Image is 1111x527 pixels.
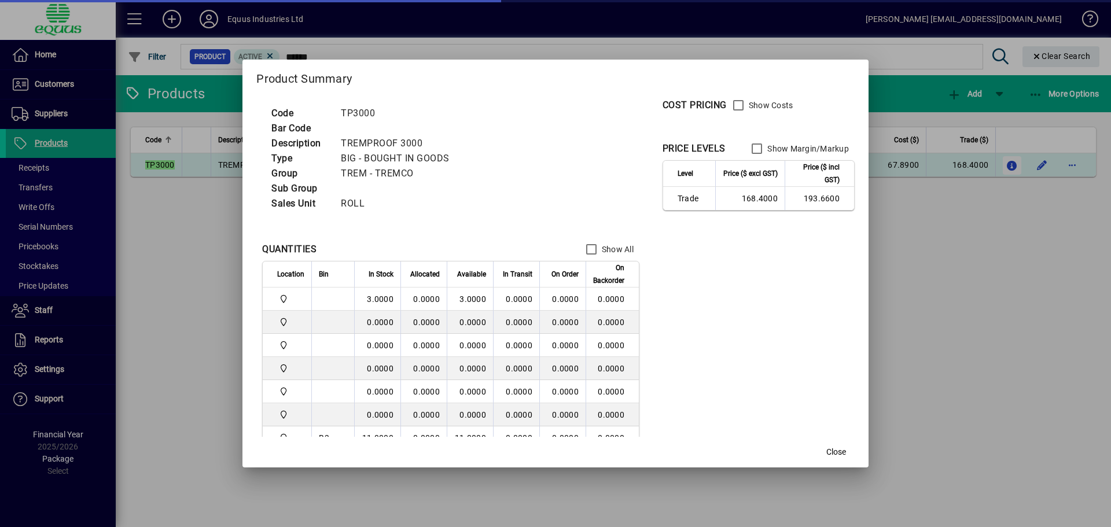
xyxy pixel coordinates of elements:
[552,433,579,443] span: 0.0000
[506,433,532,443] span: 0.0000
[335,196,463,211] td: ROLL
[266,196,335,211] td: Sales Unit
[503,268,532,281] span: In Transit
[335,151,463,166] td: BIG - BOUGHT IN GOODS
[586,311,639,334] td: 0.0000
[746,99,793,111] label: Show Costs
[551,268,579,281] span: On Order
[506,318,532,327] span: 0.0000
[335,136,463,151] td: TREMPROOF 3000
[586,334,639,357] td: 0.0000
[506,387,532,396] span: 0.0000
[586,426,639,449] td: 0.0000
[447,426,493,449] td: 11.0000
[369,268,393,281] span: In Stock
[586,403,639,426] td: 0.0000
[593,261,624,287] span: On Backorder
[447,357,493,380] td: 0.0000
[262,242,317,256] div: QUANTITIES
[826,446,846,458] span: Close
[400,357,447,380] td: 0.0000
[678,167,693,180] span: Level
[599,244,634,255] label: Show All
[586,288,639,311] td: 0.0000
[552,294,579,304] span: 0.0000
[552,364,579,373] span: 0.0000
[311,426,354,449] td: B3
[457,268,486,281] span: Available
[266,121,335,136] td: Bar Code
[242,60,869,93] h2: Product Summary
[354,380,400,403] td: 0.0000
[765,143,849,154] label: Show Margin/Markup
[506,364,532,373] span: 0.0000
[552,387,579,396] span: 0.0000
[792,161,840,186] span: Price ($ incl GST)
[400,380,447,403] td: 0.0000
[266,181,335,196] td: Sub Group
[319,268,329,281] span: Bin
[552,318,579,327] span: 0.0000
[354,288,400,311] td: 3.0000
[586,357,639,380] td: 0.0000
[723,167,778,180] span: Price ($ excl GST)
[335,106,463,121] td: TP3000
[663,142,726,156] div: PRICE LEVELS
[277,268,304,281] span: Location
[400,311,447,334] td: 0.0000
[354,403,400,426] td: 0.0000
[266,136,335,151] td: Description
[586,380,639,403] td: 0.0000
[400,334,447,357] td: 0.0000
[266,151,335,166] td: Type
[354,334,400,357] td: 0.0000
[506,341,532,350] span: 0.0000
[552,341,579,350] span: 0.0000
[447,288,493,311] td: 3.0000
[266,106,335,121] td: Code
[506,294,532,304] span: 0.0000
[447,403,493,426] td: 0.0000
[678,193,708,204] span: Trade
[447,311,493,334] td: 0.0000
[663,98,727,112] div: COST PRICING
[818,442,855,463] button: Close
[266,166,335,181] td: Group
[506,410,532,419] span: 0.0000
[447,380,493,403] td: 0.0000
[400,426,447,449] td: 0.0000
[552,410,579,419] span: 0.0000
[785,187,854,210] td: 193.6600
[354,426,400,449] td: 11.0000
[354,311,400,334] td: 0.0000
[410,268,440,281] span: Allocated
[400,403,447,426] td: 0.0000
[400,288,447,311] td: 0.0000
[715,187,785,210] td: 168.4000
[354,357,400,380] td: 0.0000
[447,334,493,357] td: 0.0000
[335,166,463,181] td: TREM - TREMCO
